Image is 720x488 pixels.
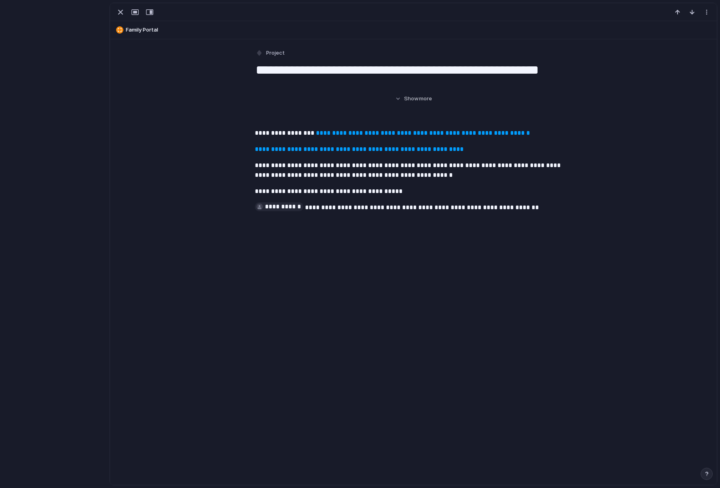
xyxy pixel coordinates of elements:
[126,26,713,34] span: Family Portal
[404,95,419,103] span: Show
[114,23,713,36] button: Family Portal
[254,47,287,59] button: Project
[266,49,285,57] span: Project
[419,95,432,103] span: more
[255,91,572,106] button: Showmore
